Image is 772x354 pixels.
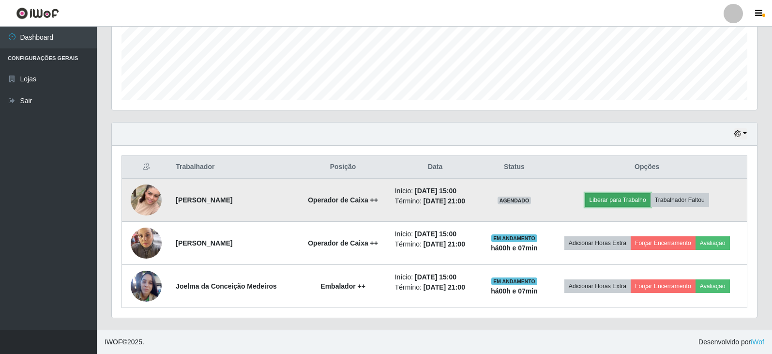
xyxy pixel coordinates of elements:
[389,156,482,179] th: Data
[395,272,476,282] li: Início:
[105,338,122,346] span: IWOF
[696,236,730,250] button: Avaliação
[297,156,389,179] th: Posição
[308,239,378,247] strong: Operador de Caixa ++
[395,239,476,249] li: Término:
[16,7,59,19] img: CoreUI Logo
[424,283,465,291] time: [DATE] 21:00
[105,337,144,347] span: © 2025 .
[395,196,476,206] li: Término:
[585,193,651,207] button: Liberar para Trabalho
[698,337,764,347] span: Desenvolvido por
[176,196,232,204] strong: [PERSON_NAME]
[395,229,476,239] li: Início:
[415,187,456,195] time: [DATE] 15:00
[176,239,232,247] strong: [PERSON_NAME]
[491,287,538,295] strong: há 00 h e 07 min
[320,282,365,290] strong: Embalador ++
[308,196,378,204] strong: Operador de Caixa ++
[491,244,538,252] strong: há 00 h e 07 min
[415,230,456,238] time: [DATE] 15:00
[170,156,297,179] th: Trabalhador
[491,234,537,242] span: EM ANDAMENTO
[564,236,631,250] button: Adicionar Horas Extra
[547,156,747,179] th: Opções
[131,172,162,228] img: 1753525532646.jpeg
[395,186,476,196] li: Início:
[564,279,631,293] button: Adicionar Horas Extra
[751,338,764,346] a: iWof
[631,279,696,293] button: Forçar Encerramento
[415,273,456,281] time: [DATE] 15:00
[131,222,162,263] img: 1752796864999.jpeg
[176,282,277,290] strong: Joelma da Conceição Medeiros
[651,193,709,207] button: Trabalhador Faltou
[424,197,465,205] time: [DATE] 21:00
[498,197,531,204] span: AGENDADO
[424,240,465,248] time: [DATE] 21:00
[395,282,476,292] li: Término:
[696,279,730,293] button: Avaliação
[491,277,537,285] span: EM ANDAMENTO
[131,265,162,307] img: 1754014885727.jpeg
[631,236,696,250] button: Forçar Encerramento
[482,156,547,179] th: Status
